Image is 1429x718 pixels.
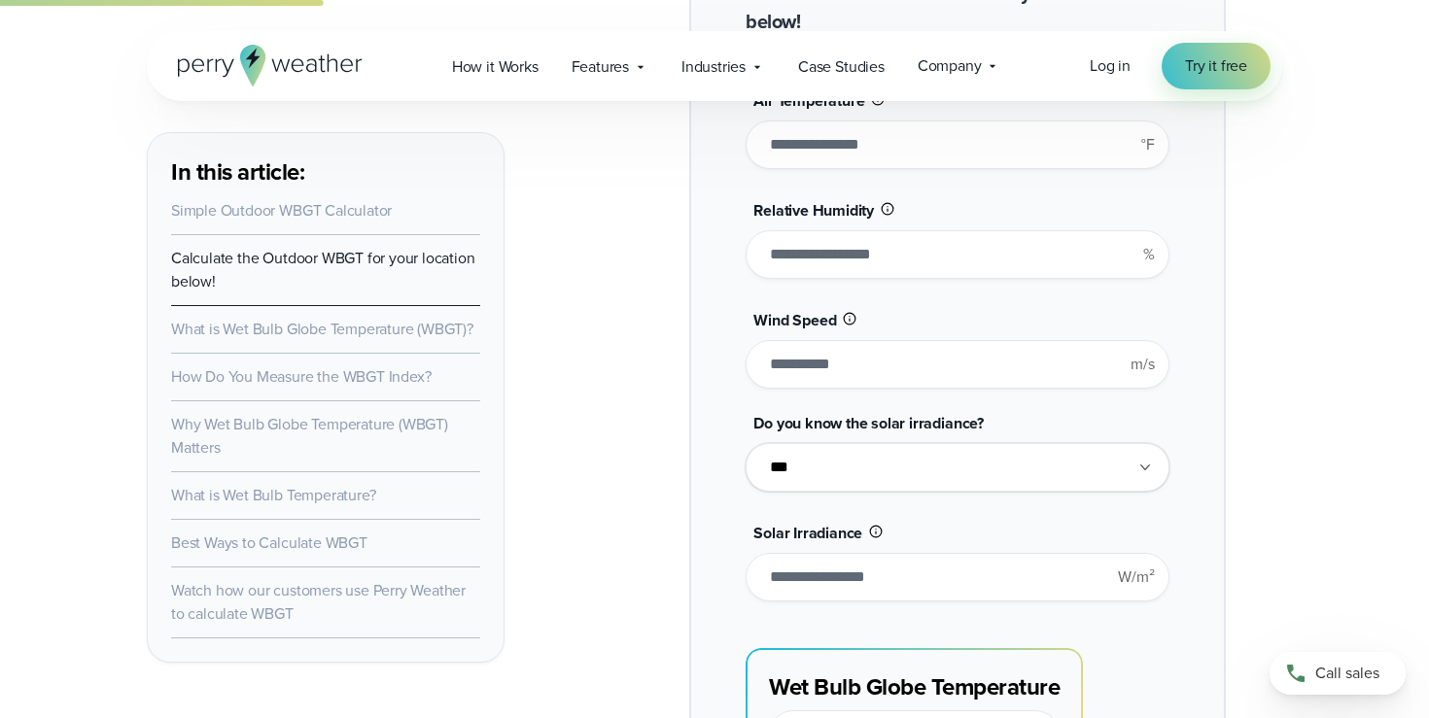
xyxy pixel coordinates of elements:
[681,55,746,79] span: Industries
[753,522,862,544] span: Solar Irradiance
[171,365,431,388] a: How Do You Measure the WBGT Index?
[1090,54,1131,77] span: Log in
[753,412,984,434] span: Do you know the solar irradiance?
[753,309,836,331] span: Wind Speed
[171,531,367,554] a: Best Ways to Calculate WBGT
[1185,54,1247,78] span: Try it free
[1270,652,1406,695] a: Call sales
[171,579,466,625] a: Watch how our customers use Perry Weather to calculate WBGT
[171,247,474,292] a: Calculate the Outdoor WBGT for your location below!
[798,55,885,79] span: Case Studies
[1315,662,1379,685] span: Call sales
[171,484,375,506] a: What is Wet Bulb Temperature?
[918,54,982,78] span: Company
[1090,54,1131,78] a: Log in
[1162,43,1271,89] a: Try it free
[171,318,473,340] a: What is Wet Bulb Globe Temperature (WBGT)?
[171,413,448,459] a: Why Wet Bulb Globe Temperature (WBGT) Matters
[753,199,874,222] span: Relative Humidity
[572,55,629,79] span: Features
[452,55,539,79] span: How it Works
[782,47,901,86] a: Case Studies
[436,47,555,86] a: How it Works
[171,199,392,222] a: Simple Outdoor WBGT Calculator
[171,156,480,188] h3: In this article:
